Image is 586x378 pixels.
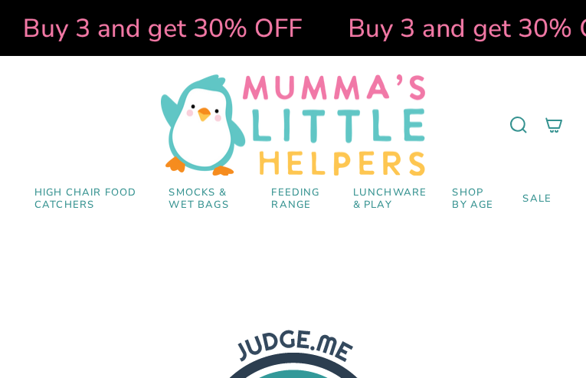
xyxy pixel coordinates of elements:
a: Shop by Age [440,176,511,222]
strong: Buy 3 and get 30% OFF [199,11,478,46]
span: Shop by Age [452,187,499,211]
a: Feeding Range [260,176,341,222]
span: SALE [522,193,552,205]
a: High Chair Food Catchers [23,176,157,222]
a: Smocks & Wet Bags [157,176,260,222]
span: Feeding Range [271,187,329,211]
img: Mumma’s Little Helpers [161,74,425,176]
a: SALE [511,176,563,222]
span: Lunchware & Play [353,187,430,211]
span: Smocks & Wet Bags [169,187,248,211]
span: High Chair Food Catchers [34,187,146,211]
a: Lunchware & Play [342,176,441,222]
